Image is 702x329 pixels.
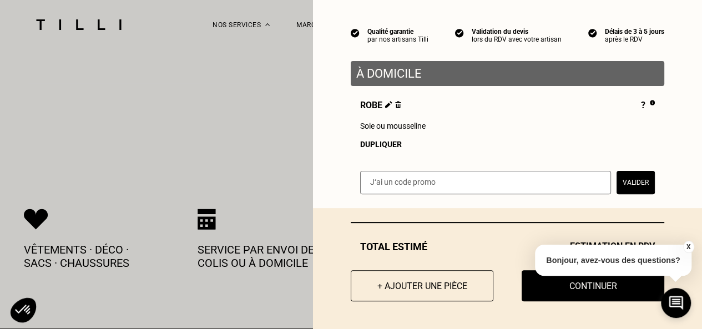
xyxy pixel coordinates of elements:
[683,241,694,253] button: X
[385,101,392,108] img: Éditer
[360,100,401,112] span: Robe
[455,28,464,38] img: icon list info
[605,28,664,36] div: Délais de 3 à 5 jours
[351,28,360,38] img: icon list info
[367,36,428,43] div: par nos artisans Tilli
[367,28,428,36] div: Qualité garantie
[535,245,691,276] p: Bonjour, avez-vous des questions?
[617,171,655,194] button: Valider
[641,100,655,112] div: ?
[351,270,493,301] button: + Ajouter une pièce
[650,100,655,105] img: Pourquoi le prix est indéfini ?
[605,36,664,43] div: après le RDV
[360,171,611,194] input: J‘ai un code promo
[522,270,664,301] button: Continuer
[472,28,562,36] div: Validation du devis
[360,122,426,130] span: Soie ou mousseline
[351,241,664,252] div: Total estimé
[395,101,401,108] img: Supprimer
[588,28,597,38] img: icon list info
[472,36,562,43] div: lors du RDV avec votre artisan
[360,140,655,149] div: Dupliquer
[356,67,659,80] p: À domicile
